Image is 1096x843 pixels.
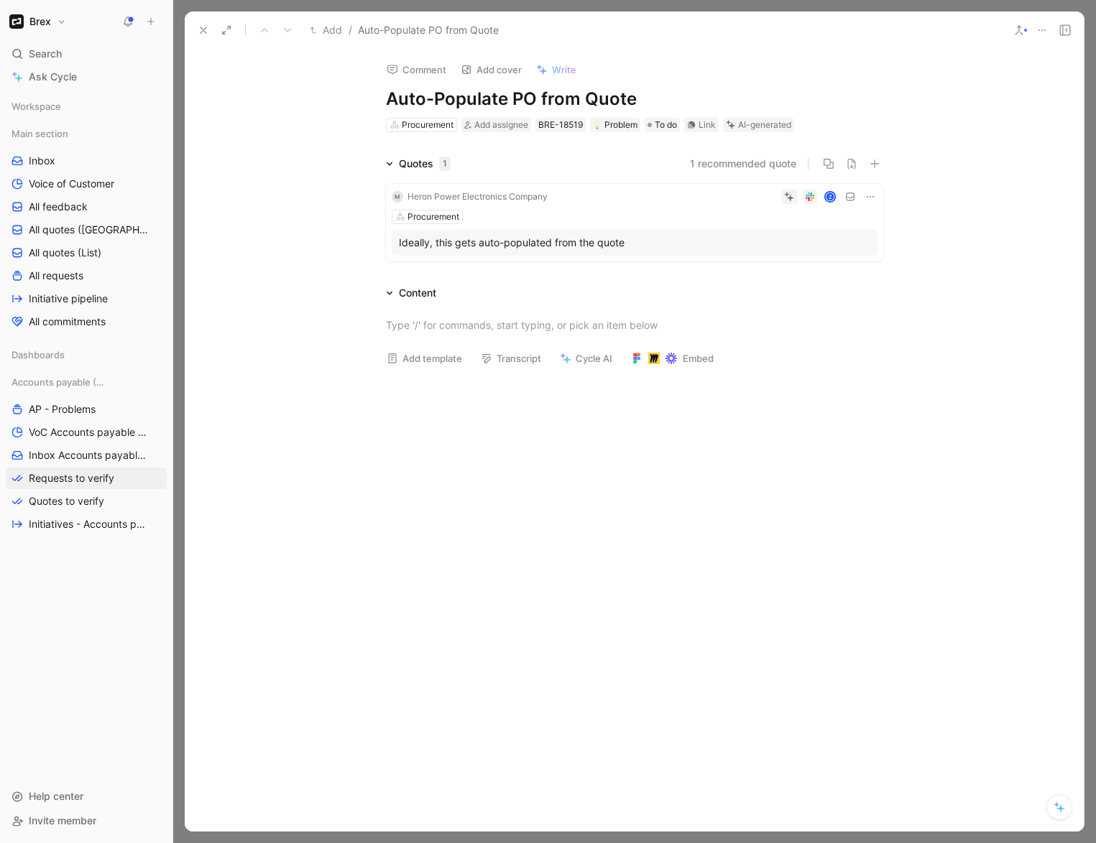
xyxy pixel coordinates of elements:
div: Content [380,284,442,302]
span: VoC Accounts payable (AP) [29,425,148,439]
a: Voice of Customer [6,173,167,195]
span: Workspace [11,99,61,113]
span: To do [655,118,677,132]
span: All quotes (List) [29,246,101,260]
span: All quotes ([GEOGRAPHIC_DATA]) [29,223,150,237]
div: Content [399,284,436,302]
a: Inbox [6,150,167,172]
div: Procurement [407,210,459,224]
button: BrexBrex [6,11,70,32]
span: Write [552,63,576,76]
span: Add assignee [474,119,528,130]
a: VoC Accounts payable (AP) [6,421,167,443]
div: Procurement [402,118,453,132]
div: Search [6,43,167,65]
a: All quotes (List) [6,242,167,264]
div: 1 [439,157,451,171]
div: Ideally, this gets auto-populated from the quote [399,234,870,251]
div: Main section [6,123,167,144]
img: 💡 [593,121,602,129]
span: Ask Cycle [29,68,77,85]
h1: Brex [29,15,51,28]
a: All requests [6,265,167,287]
a: All feedback [6,196,167,218]
a: AP - Problems [6,399,167,420]
div: Help center [6,786,167,807]
div: Dashboards [6,344,167,370]
span: Requests to verify [29,471,114,485]
div: Invite member [6,810,167,832]
span: / [349,22,352,39]
a: All commitments [6,311,167,332]
div: Problem [593,118,637,132]
button: Comment [380,60,453,80]
button: Transcript [474,348,548,368]
span: Invite member [29,814,96,826]
a: Requests to verify [6,467,167,489]
button: 1 recommended quote [690,155,796,172]
div: Accounts payable (AP) [6,371,167,393]
span: Initiatives - Accounts payable (AP) [29,517,150,531]
span: Accounts payable (AP) [11,375,108,389]
button: Add cover [454,60,528,80]
button: Add template [380,348,469,368]
span: Help center [29,790,83,802]
div: Dashboards [6,344,167,365]
div: Accounts payable (AP)AP - ProblemsVoC Accounts payable (AP)Inbox Accounts payable (AP)Requests to... [6,371,167,535]
a: All quotes ([GEOGRAPHIC_DATA]) [6,219,167,241]
span: Auto-Populate PO from Quote [358,22,499,39]
span: Inbox [29,154,55,168]
span: AP - Problems [29,402,96,416]
a: Quotes to verify [6,490,167,512]
div: AI-generated [738,118,791,132]
div: M [392,191,403,202]
div: Heron Power Electronics Company [407,190,548,204]
div: Z [825,192,834,201]
a: Ask Cycle [6,66,167,88]
button: Write [530,60,583,80]
span: Main section [11,126,68,141]
span: All requests [29,269,83,283]
a: Inbox Accounts payable (AP) [6,444,167,466]
div: Link [699,118,716,132]
div: Quotes [399,155,451,172]
div: To do [645,118,680,132]
span: All commitments [29,315,106,329]
a: Initiatives - Accounts payable (AP) [6,513,167,535]
span: Search [29,45,62,62]
h1: Auto-Populate PO from Quote [386,88,883,111]
img: Brex [9,14,24,29]
span: Voice of Customer [29,177,114,191]
button: Add [306,22,346,39]
span: Dashboards [11,348,65,362]
span: Inbox Accounts payable (AP) [29,448,149,462]
div: 💡Problem [590,118,640,132]
button: Cycle AI [553,348,619,368]
a: Initiative pipeline [6,288,167,309]
div: Quotes1 [380,155,456,172]
div: Main sectionInboxVoice of CustomerAll feedbackAll quotes ([GEOGRAPHIC_DATA])All quotes (List)All ... [6,123,167,332]
span: All feedback [29,200,88,214]
button: Embed [625,348,720,368]
span: Quotes to verify [29,494,104,508]
div: BRE-18519 [538,118,583,132]
span: Initiative pipeline [29,292,108,306]
div: Workspace [6,96,167,117]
